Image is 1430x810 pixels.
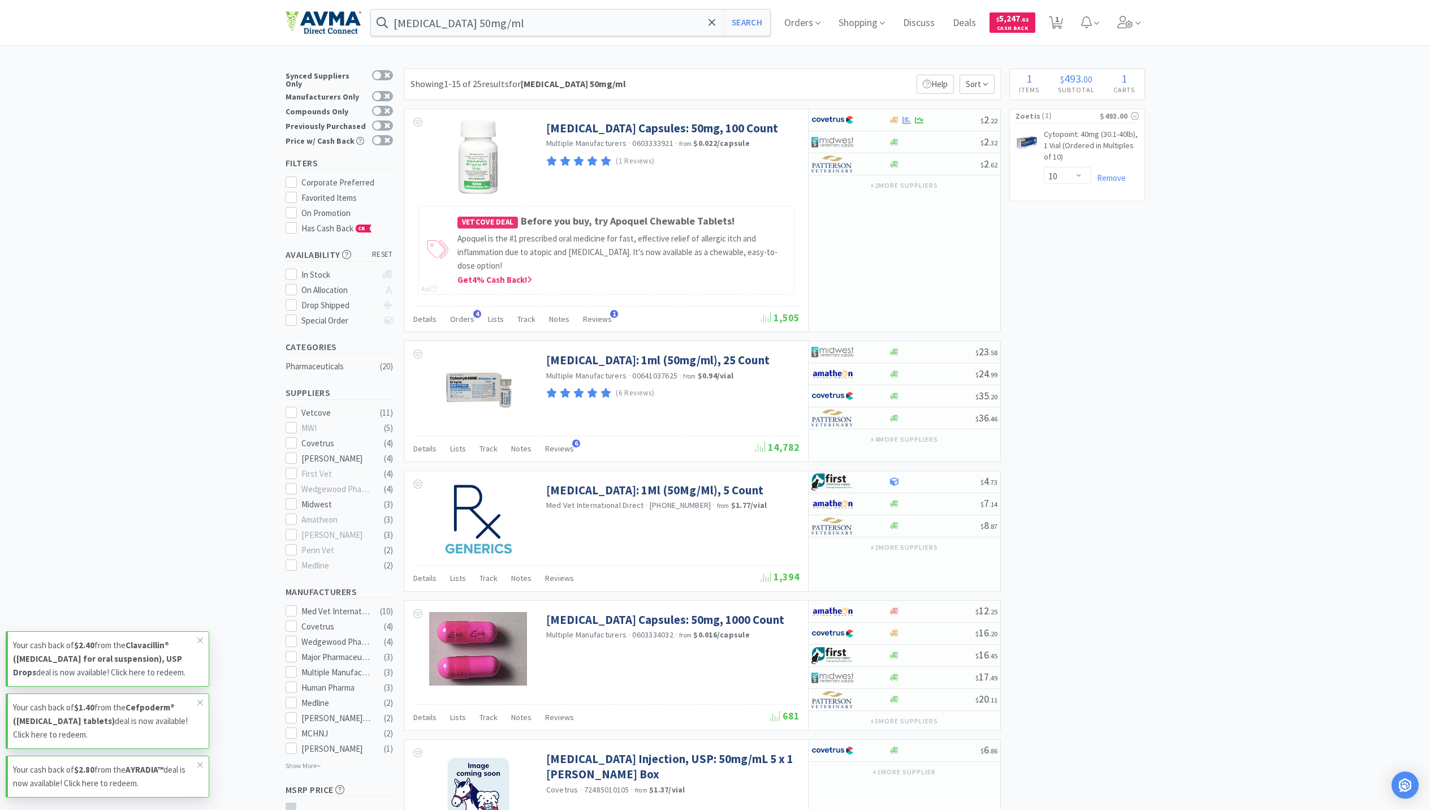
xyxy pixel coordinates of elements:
[286,135,366,145] div: Price w/ Cash Back
[511,443,532,454] span: Notes
[442,352,515,426] img: 2ea82c1f0b2f4fe890564920903547dc_34434.jpeg
[616,156,654,167] p: (1 Reviews)
[980,157,997,170] span: 2
[13,701,197,742] p: Your cash back of from the deal is now available! Click here to redeem.
[1040,110,1100,122] span: ( 1 )
[1016,131,1038,154] img: d68059bb95f34f6ca8f79a017dff92f3_527055.jpeg
[301,268,377,282] div: In Stock
[811,603,854,620] img: 3331a67d23dc422aa21b1ec98afbf632_11.png
[286,106,366,115] div: Compounds Only
[989,607,997,616] span: . 25
[980,478,984,486] span: $
[996,25,1029,33] span: Cash Back
[74,702,94,713] strong: $1.40
[811,111,854,128] img: 77fca1acd8b6420a9015268ca798ef17_1.png
[996,13,1029,24] span: 5,247
[301,513,371,527] div: Amatheon
[488,314,504,324] span: Lists
[975,411,997,424] span: 36
[517,314,535,324] span: Track
[384,712,393,725] div: ( 2 )
[632,370,677,381] span: 00641037625
[616,387,654,399] p: (6 Reviews)
[384,696,393,710] div: ( 2 )
[989,117,997,125] span: . 22
[479,712,498,722] span: Track
[989,522,997,531] span: . 87
[610,310,618,318] span: 1
[546,482,763,498] a: [MEDICAL_DATA]: 1Ml (50Mg/Ml), 5 Count
[301,283,377,297] div: On Allocation
[628,138,630,148] span: ·
[371,10,771,36] input: Search by item, sku, manufacturer, ingredient, size...
[679,140,692,148] span: from
[384,544,393,557] div: ( 2 )
[811,156,854,173] img: f5e969b455434c6296c6d81ef179fa71_3.png
[13,639,197,679] p: Your cash back of from the deal is now available! Click here to redeem.
[511,712,532,722] span: Notes
[450,712,466,722] span: Lists
[1020,16,1029,23] span: . 62
[546,612,784,627] a: [MEDICAL_DATA] Capsules: 50mg, 1000 Count
[380,406,393,420] div: ( 11 )
[384,498,393,511] div: ( 3 )
[421,283,437,294] div: Ad
[126,764,163,775] strong: AYRADIA™
[865,432,943,447] button: +4more suppliers
[301,650,371,664] div: Major Pharmaceuticals
[1044,19,1068,29] a: 1
[975,696,979,704] span: $
[980,475,997,488] span: 4
[509,78,626,89] span: for
[546,120,778,136] a: [MEDICAL_DATA] Capsules: 50mg, 100 Count
[459,120,497,194] img: 8299025e88d54d17940886a3f3b3c620_220256.png
[457,274,532,285] span: Get 4 % Cash Back!
[980,135,997,148] span: 2
[286,341,393,354] h5: Categories
[811,410,854,426] img: f5e969b455434c6296c6d81ef179fa71_3.png
[717,502,729,510] span: from
[917,75,954,94] p: Help
[960,75,995,94] span: Sort
[384,421,393,435] div: ( 5 )
[723,10,770,36] button: Search
[301,421,371,435] div: MWI
[980,519,997,532] span: 8
[898,18,939,28] a: Discuss
[650,500,711,510] span: [PHONE_NUMBER]
[301,437,371,450] div: Covetrus
[301,406,371,420] div: Vetcove
[1083,74,1092,85] span: 00
[989,500,997,509] span: . 14
[770,709,800,722] span: 681
[301,452,371,466] div: [PERSON_NAME]
[632,138,673,148] span: 0603333921
[301,176,393,189] div: Corporate Preferred
[975,415,979,423] span: $
[698,370,734,381] strong: $0.94 / vial
[13,763,197,790] p: Your cash back of from the deal is now available! Click here to redeem.
[384,727,393,740] div: ( 2 )
[628,630,630,640] span: ·
[975,393,979,401] span: $
[546,630,627,640] a: Multiple Manufacturers
[546,370,627,381] a: Multiple Manufacturers
[975,670,997,683] span: 17
[675,138,677,148] span: ·
[811,496,854,512] img: 3331a67d23dc422aa21b1ec98afbf632_11.png
[989,393,997,401] span: . 20
[649,785,685,795] strong: $1.37 / vial
[1049,84,1104,95] h4: Subtotal
[384,513,393,527] div: ( 3 )
[811,691,854,708] img: f5e969b455434c6296c6d81ef179fa71_3.png
[301,206,393,220] div: On Promotion
[74,764,94,775] strong: $2.80
[1091,173,1126,183] a: Remove
[384,482,393,496] div: ( 4 )
[457,213,788,230] h4: Before you buy, try Apoquel Chewable Tablets!
[975,370,979,379] span: $
[384,452,393,466] div: ( 4 )
[429,612,527,686] img: 60d34dcbbfe04a9b92ca9bdcc858a620_71562.jpeg
[811,387,854,404] img: 77fca1acd8b6420a9015268ca798ef17_1.png
[1060,74,1064,85] span: $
